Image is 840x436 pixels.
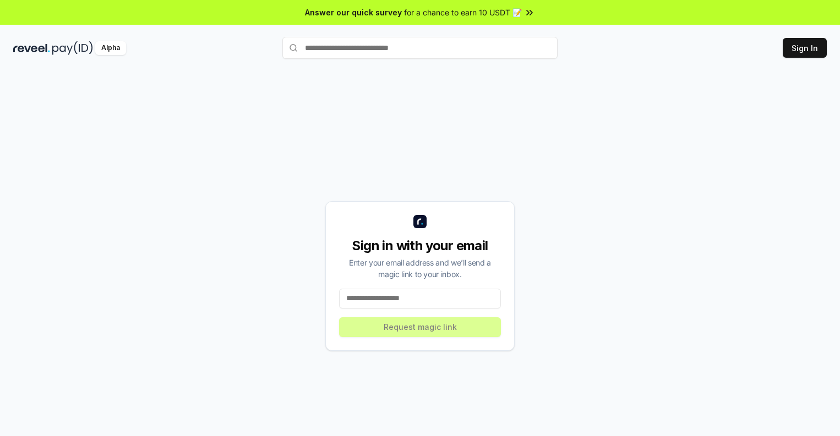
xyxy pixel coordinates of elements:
[339,237,501,255] div: Sign in with your email
[783,38,827,58] button: Sign In
[413,215,427,228] img: logo_small
[404,7,522,18] span: for a chance to earn 10 USDT 📝
[339,257,501,280] div: Enter your email address and we’ll send a magic link to your inbox.
[95,41,126,55] div: Alpha
[52,41,93,55] img: pay_id
[13,41,50,55] img: reveel_dark
[305,7,402,18] span: Answer our quick survey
